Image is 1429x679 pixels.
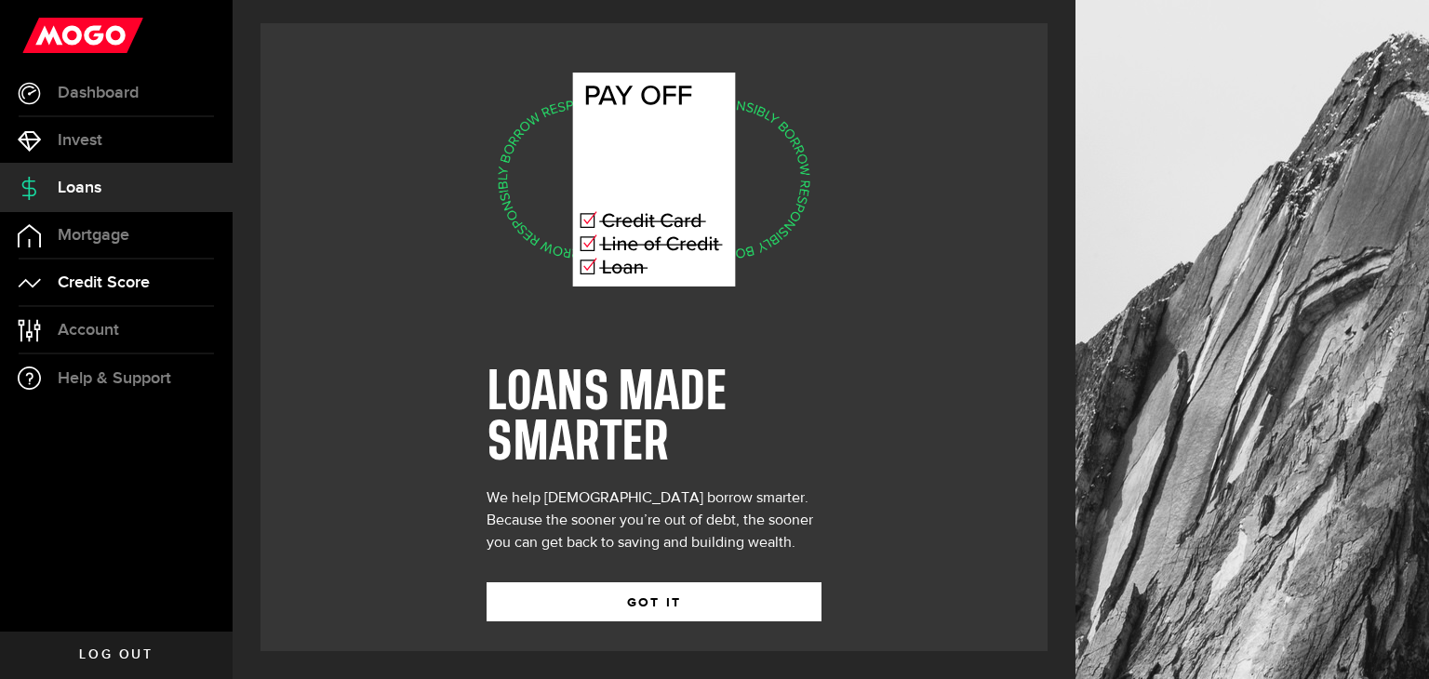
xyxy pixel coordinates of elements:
[58,274,150,291] span: Credit Score
[487,487,821,554] div: We help [DEMOGRAPHIC_DATA] borrow smarter. Because the sooner you’re out of debt, the sooner you ...
[487,582,821,621] button: GOT IT
[58,85,139,101] span: Dashboard
[487,368,821,469] h1: LOANS MADE SMARTER
[58,370,171,387] span: Help & Support
[58,322,119,339] span: Account
[58,180,101,196] span: Loans
[79,648,153,661] span: Log out
[58,227,129,244] span: Mortgage
[15,7,71,63] button: Open LiveChat chat widget
[58,132,102,149] span: Invest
